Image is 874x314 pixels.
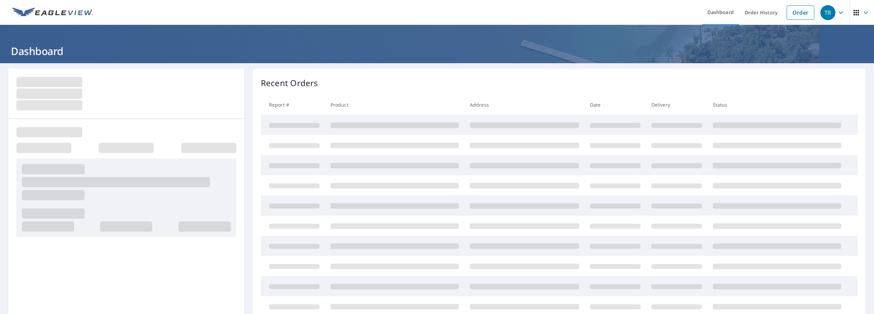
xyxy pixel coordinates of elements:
[8,44,866,58] h1: Dashboard
[261,77,318,89] p: Recent Orders
[464,95,584,115] th: Address
[707,95,847,115] th: Status
[325,95,464,115] th: Product
[12,8,93,18] img: EV Logo
[646,95,707,115] th: Delivery
[787,5,814,20] a: Order
[584,95,646,115] th: Date
[261,95,325,115] th: Report #
[820,5,835,20] div: TR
